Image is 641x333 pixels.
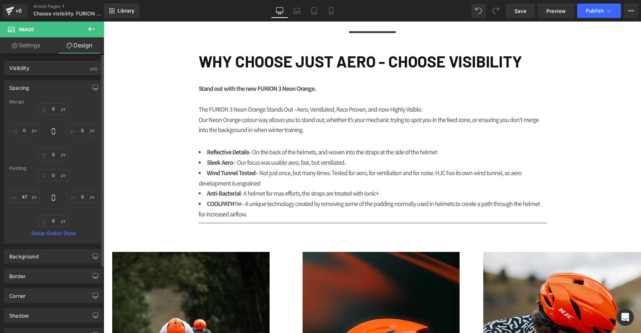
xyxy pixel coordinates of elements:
[33,4,116,9] a: Article Pages
[323,4,340,18] a: Mobile
[95,83,443,93] p: The FURION 3 Neon Orange Stands Out - Aero, Ventilated, Race Proven, and now Highly Visible.
[546,7,566,15] span: Preview
[9,289,25,299] div: Corner
[9,166,98,171] div: Padding
[9,99,98,104] div: Margin
[3,4,28,18] a: v6
[103,178,137,186] strong: COOLPATH™️
[9,61,29,71] div: Visibility
[95,93,443,114] p: Our Neon Orange colour way allows you to stand out, whether it’s your mechanic trying to spot you...
[118,8,134,14] span: Library
[95,62,212,71] strong: Stand out with the new FURION 3 Neon Orange.
[38,103,68,115] input: 0
[104,4,139,18] a: New Library
[95,136,443,146] li: – Our focus was usable aero, fast, but ventilated.
[103,136,129,145] strong: Sleek Aero
[95,166,443,177] li: - A helmet for max efforts, the straps are treated with Ionic+
[103,126,146,135] strong: Reflective Details
[14,6,23,15] div: v6
[53,37,105,53] a: Design
[95,30,418,49] strong: WHY CHOOSE JUST AERO - CHOOSE VISIBILITY
[9,125,39,136] input: 0
[9,309,29,319] div: Shadow
[67,191,98,203] input: 0
[514,7,526,15] span: Save
[95,146,443,167] li: – Not just once, but many times. Tested for aero, for ventilation and for noise. HJC has its own ...
[38,169,68,181] input: 0
[19,27,34,32] span: Image
[95,125,443,136] li: - On the back of the helmets, and woven into the straps at the side of the helmet
[67,125,98,136] input: 0
[95,177,443,198] li: – A unique technology created by removing some of the padding normally used in helmets to create ...
[624,4,638,18] button: More
[103,147,152,155] strong: Wind Tunnel Tested
[103,167,137,176] strong: Anti-Bacterial
[38,215,68,227] input: 0
[586,8,604,14] span: Publish
[305,4,323,18] a: Tablet
[489,4,503,18] button: Redo
[9,191,39,203] input: 0
[617,309,634,326] div: Open Intercom Messenger
[471,4,486,18] button: Undo
[271,4,288,18] a: Desktop
[38,149,68,160] input: 0
[288,4,305,18] a: Laptop
[9,249,39,259] div: Background
[90,61,98,73] div: (All)
[9,81,29,91] div: Spacing
[538,4,574,18] a: Preview
[577,4,621,18] button: Publish
[33,11,102,17] span: Choose visibility. FURION 3 Neon Orange.
[9,230,98,236] a: Setup Global Style
[9,269,25,279] div: Border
